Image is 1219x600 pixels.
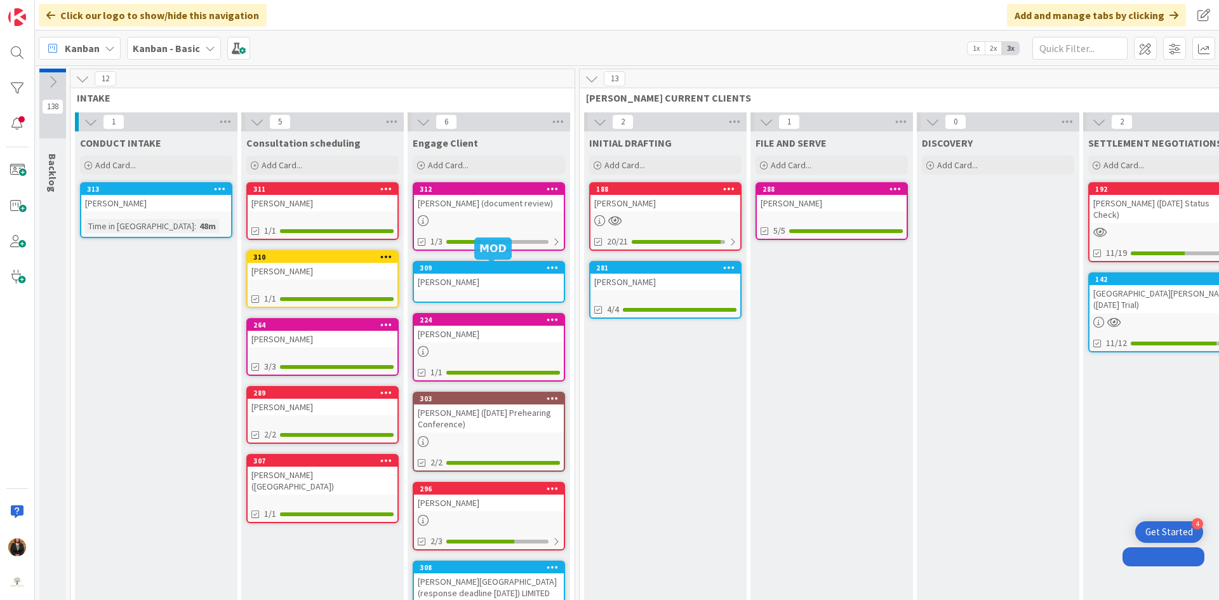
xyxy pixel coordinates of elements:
div: 307 [248,455,397,467]
span: 1 [103,114,124,130]
div: 296 [414,483,564,495]
a: 188[PERSON_NAME]20/21 [589,182,742,251]
span: 2 [1111,114,1133,130]
span: 138 [42,99,63,114]
span: 1/1 [264,224,276,237]
div: 188 [596,185,740,194]
div: 296 [420,484,564,493]
div: 310[PERSON_NAME] [248,251,397,279]
span: Kanban [65,41,100,56]
div: 307[PERSON_NAME] ([GEOGRAPHIC_DATA]) [248,455,397,495]
div: 309 [414,262,564,274]
a: 311[PERSON_NAME]1/1 [246,182,399,240]
b: Kanban - Basic [133,42,200,55]
span: 2/2 [264,428,276,441]
div: 289 [253,389,397,397]
div: 224 [414,314,564,326]
div: Click our logo to show/hide this navigation [39,4,267,27]
div: 312[PERSON_NAME] (document review) [414,183,564,211]
div: [PERSON_NAME] [414,326,564,342]
span: Add Card... [771,159,811,171]
span: CONDUCT INTAKE [80,137,161,149]
a: 312[PERSON_NAME] (document review)1/3 [413,182,565,251]
div: 313[PERSON_NAME] [81,183,231,211]
div: 48m [196,219,219,233]
span: Consultation scheduling [246,137,361,149]
div: 310 [248,251,397,263]
div: [PERSON_NAME] [757,195,907,211]
div: [PERSON_NAME] [590,195,740,211]
span: 2 [612,114,634,130]
div: 311[PERSON_NAME] [248,183,397,211]
div: [PERSON_NAME] [248,331,397,347]
div: 313 [87,185,231,194]
span: 1/1 [264,292,276,305]
span: Add Card... [95,159,136,171]
div: 264 [253,321,397,330]
div: [PERSON_NAME] ([DATE] Prehearing Conference) [414,404,564,432]
span: 1/1 [264,507,276,521]
span: 1 [778,114,800,130]
img: Visit kanbanzone.com [8,8,26,26]
a: 303[PERSON_NAME] ([DATE] Prehearing Conference)2/2 [413,392,565,472]
span: INTAKE [77,91,559,104]
div: 288 [763,185,907,194]
span: 4/4 [607,303,619,316]
div: [PERSON_NAME] [81,195,231,211]
span: 5 [269,114,291,130]
a: 307[PERSON_NAME] ([GEOGRAPHIC_DATA])1/1 [246,454,399,523]
span: FILE AND SERVE [756,137,827,149]
div: 281 [590,262,740,274]
div: 188[PERSON_NAME] [590,183,740,211]
div: 303[PERSON_NAME] ([DATE] Prehearing Conference) [414,393,564,432]
span: 12 [95,71,116,86]
input: Quick Filter... [1032,37,1128,60]
a: 264[PERSON_NAME]3/3 [246,318,399,376]
div: [PERSON_NAME] (document review) [414,195,564,211]
span: INITIAL DRAFTING [589,137,672,149]
div: 289 [248,387,397,399]
div: 313 [81,183,231,195]
div: [PERSON_NAME] [248,263,397,279]
div: 312 [414,183,564,195]
span: 3x [1002,42,1019,55]
span: Backlog [46,154,59,192]
span: 1/1 [430,366,443,379]
div: 309 [420,263,564,272]
h5: MOD [479,243,507,255]
span: 3/3 [264,360,276,373]
span: Add Card... [262,159,302,171]
div: 4 [1192,518,1203,530]
span: 11/19 [1106,246,1127,260]
div: 311 [253,185,397,194]
div: [PERSON_NAME] [590,274,740,290]
div: [PERSON_NAME] [248,399,397,415]
span: 1/3 [430,235,443,248]
img: avatar [8,574,26,592]
span: Add Card... [1103,159,1144,171]
span: 2/2 [430,456,443,469]
span: Add Card... [428,159,469,171]
span: 0 [945,114,966,130]
div: 311 [248,183,397,195]
div: 288 [757,183,907,195]
div: [PERSON_NAME] [414,274,564,290]
div: 307 [253,457,397,465]
a: 309[PERSON_NAME] [413,261,565,303]
div: [PERSON_NAME] ([GEOGRAPHIC_DATA]) [248,467,397,495]
a: 281[PERSON_NAME]4/4 [589,261,742,319]
div: 264 [248,319,397,331]
span: 20/21 [607,235,628,248]
span: Add Card... [937,159,978,171]
span: 2/3 [430,535,443,548]
span: 1x [968,42,985,55]
span: : [194,219,196,233]
a: 224[PERSON_NAME]1/1 [413,313,565,382]
div: 303 [414,393,564,404]
div: 188 [590,183,740,195]
span: 13 [604,71,625,86]
div: 296[PERSON_NAME] [414,483,564,511]
div: 289[PERSON_NAME] [248,387,397,415]
span: 6 [436,114,457,130]
div: 312 [420,185,564,194]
